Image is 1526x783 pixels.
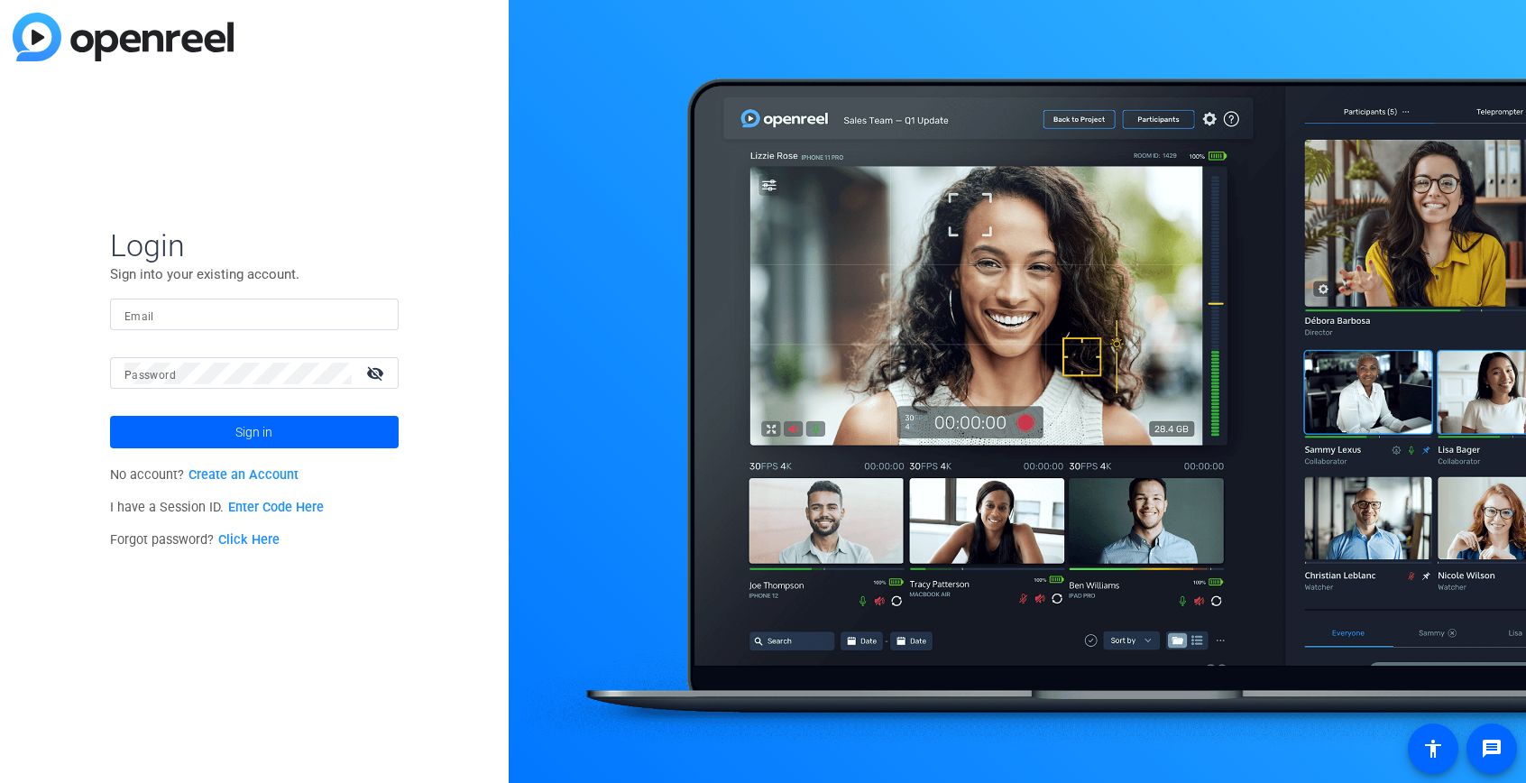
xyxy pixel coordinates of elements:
[218,532,280,548] a: Click Here
[110,500,324,515] span: I have a Session ID.
[110,416,399,448] button: Sign in
[110,532,280,548] span: Forgot password?
[124,304,384,326] input: Enter Email Address
[1422,738,1444,760] mat-icon: accessibility
[1481,738,1503,760] mat-icon: message
[13,13,234,61] img: blue-gradient.svg
[110,226,399,264] span: Login
[124,310,154,323] mat-label: Email
[235,410,272,455] span: Sign in
[188,467,299,483] a: Create an Account
[110,467,299,483] span: No account?
[355,360,399,386] mat-icon: visibility_off
[228,500,324,515] a: Enter Code Here
[110,264,399,284] p: Sign into your existing account.
[124,369,176,382] mat-label: Password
